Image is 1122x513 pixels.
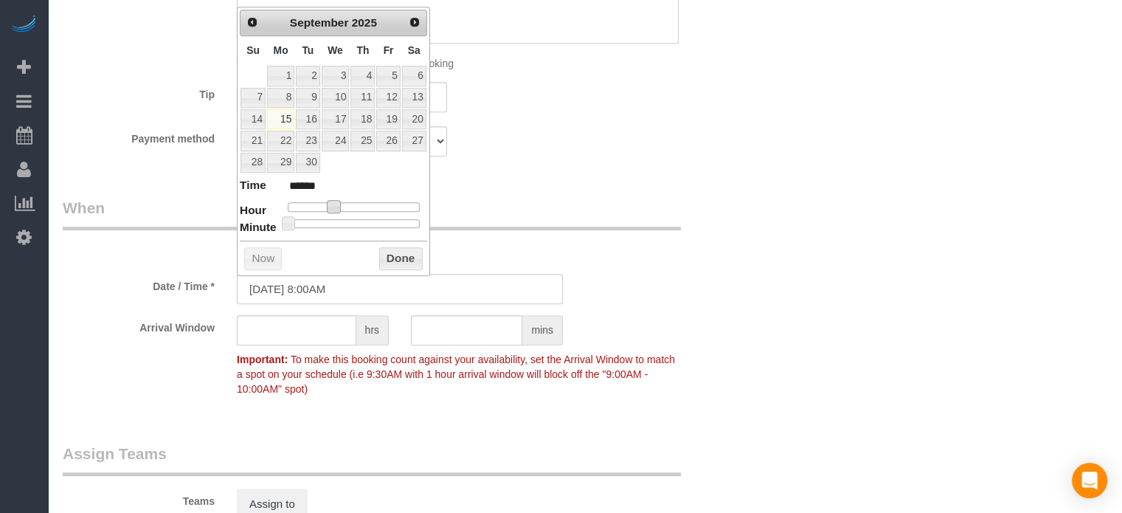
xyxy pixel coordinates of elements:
a: 1 [267,66,294,86]
dt: Hour [240,202,266,221]
dt: Time [240,177,266,196]
a: 2 [296,66,319,86]
a: 26 [376,131,400,151]
span: Tuesday [302,44,314,56]
span: To make this booking count against your availability, set the Arrival Window to match a spot on y... [237,354,675,395]
a: 22 [267,131,294,151]
a: 27 [402,131,426,151]
a: 7 [240,88,266,108]
label: Payment method [52,126,226,146]
a: Next [404,12,425,32]
button: Now [244,247,282,271]
a: 23 [296,131,319,151]
a: 18 [350,109,375,129]
span: September [290,16,349,29]
span: Monday [274,44,288,56]
span: Sunday [246,44,260,56]
a: 15 [267,109,294,129]
a: 17 [322,109,350,129]
input: MM/DD/YYYY HH:MM [237,274,563,304]
label: Teams [52,489,226,509]
a: 28 [240,153,266,173]
a: 9 [296,88,319,108]
button: Done [379,247,423,271]
span: mins [522,315,563,345]
a: 8 [267,88,294,108]
label: Tip [52,82,226,102]
dt: Minute [240,219,277,238]
a: 19 [376,109,400,129]
strong: Important: [237,354,288,365]
a: 4 [350,66,375,86]
a: 25 [350,131,375,151]
span: Next [409,16,420,28]
a: 24 [322,131,350,151]
a: 30 [296,153,319,173]
a: 5 [376,66,400,86]
a: 20 [402,109,426,129]
a: 14 [240,109,266,129]
label: Arrival Window [52,315,226,335]
span: Friday [384,44,394,56]
span: Wednesday [328,44,343,56]
span: Saturday [408,44,420,56]
a: 10 [322,88,350,108]
span: hrs [356,315,389,345]
a: 6 [402,66,426,86]
a: 16 [296,109,319,129]
img: Automaid Logo [9,15,38,35]
a: Prev [242,12,263,32]
a: 11 [350,88,375,108]
a: 13 [402,88,426,108]
span: 2025 [352,16,377,29]
a: 21 [240,131,266,151]
a: 12 [376,88,400,108]
span: Prev [246,16,258,28]
span: Thursday [356,44,369,56]
div: Open Intercom Messenger [1072,463,1107,498]
legend: Assign Teams [63,443,681,476]
legend: When [63,197,681,230]
a: 29 [267,153,294,173]
a: 3 [322,66,350,86]
label: Date / Time * [52,274,226,294]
